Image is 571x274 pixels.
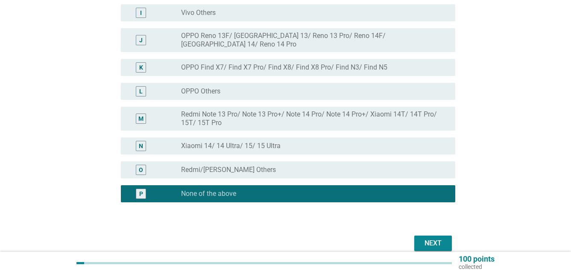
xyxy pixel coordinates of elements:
div: Next [421,238,445,248]
label: Redmi/[PERSON_NAME] Others [181,166,276,174]
div: P [139,189,143,198]
button: Next [414,236,452,251]
label: OPPO Others [181,87,220,96]
p: 100 points [459,255,495,263]
div: M [138,114,143,123]
label: Vivo Others [181,9,216,17]
div: K [139,63,143,72]
div: N [139,142,143,151]
p: collected [459,263,495,271]
div: O [139,166,143,175]
label: OPPO Reno 13F/ [GEOGRAPHIC_DATA] 13/ Reno 13 Pro/ Reno 14F/ [GEOGRAPHIC_DATA] 14/ Reno 14 Pro [181,32,442,49]
div: I [140,9,142,17]
div: J [139,36,143,45]
div: L [139,87,143,96]
label: None of the above [181,189,236,198]
label: Redmi Note 13 Pro/ Note 13 Pro+/ Note 14 Pro/ Note 14 Pro+/ Xiaomi 14T/ 14T Pro/ 15T/ 15T Pro [181,110,442,127]
label: OPPO Find X7/ Find X7 Pro/ Find X8/ Find X8 Pro/ Find N3/ Find N5 [181,63,387,72]
label: Xiaomi 14/ 14 Ultra/ 15/ 15 Ultra [181,142,281,150]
